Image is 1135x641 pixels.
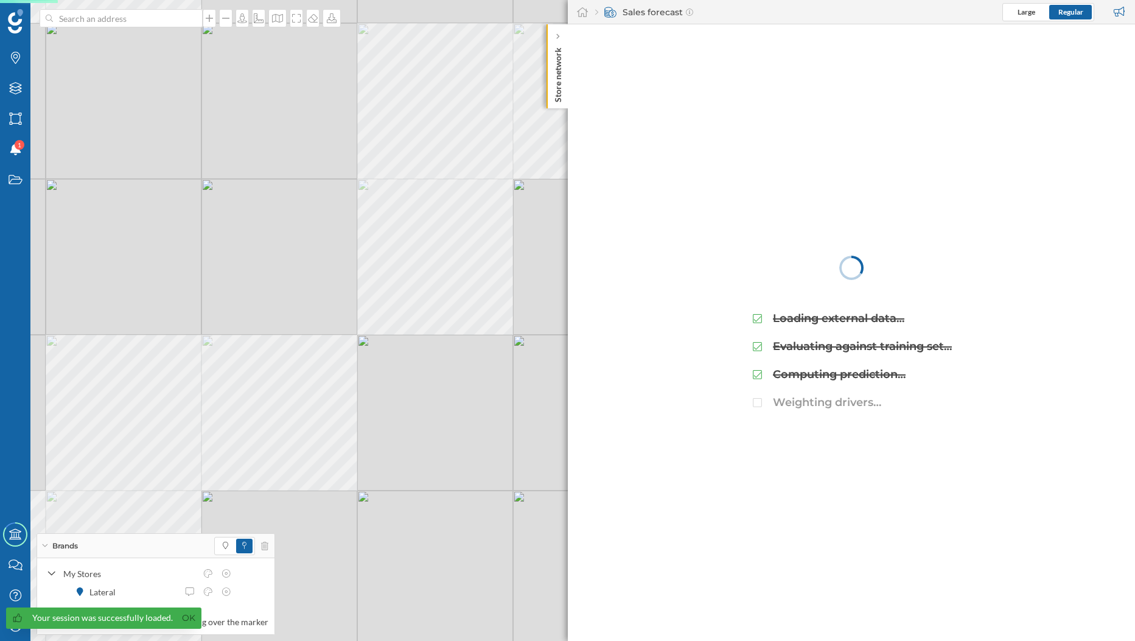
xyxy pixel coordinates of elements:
span: Brands [52,541,78,552]
span: Regular [1058,7,1083,16]
div: Evaluating against training set… [773,338,952,354]
div: Loading external data… [773,310,904,326]
img: Geoblink Logo [8,9,23,33]
img: sales-forecast.svg [604,6,616,18]
span: 1 [18,139,21,151]
div: Your session was successfully loaded. [32,612,173,624]
span: Large [1018,7,1035,16]
div: Sales forecast [595,6,693,18]
p: Store network [551,43,564,102]
a: Ok [179,611,198,625]
div: Computing prediction… [773,366,906,382]
div: My Stores [63,567,196,580]
div: Weighting drivers… [773,394,881,410]
div: Lateral [89,586,122,598]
